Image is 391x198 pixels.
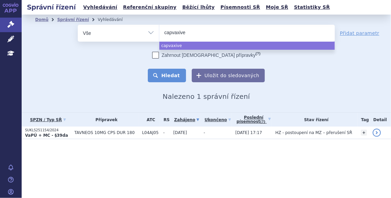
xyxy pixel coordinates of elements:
a: Poslednípísemnost(?) [235,113,272,127]
a: Domů [35,17,48,22]
span: Nalezeno 1 správní řízení [163,92,250,101]
a: Zahájeno [173,115,200,125]
a: Ukončeno [204,115,232,125]
a: SPZN / Typ SŘ [25,115,71,125]
button: Hledat [148,69,186,82]
button: Uložit do sledovaných [192,69,265,82]
a: Referenční skupiny [121,3,179,12]
th: Detail [369,113,391,127]
th: ATC [139,113,160,127]
span: - [163,130,170,135]
a: Statistiky SŘ [292,3,332,12]
a: Moje SŘ [264,3,290,12]
abbr: (?) [256,51,260,56]
a: + [361,130,367,136]
a: Vyhledávání [81,3,119,12]
span: HZ - postoupení na MZ – přerušení SŘ [275,130,352,135]
li: capvaxive [159,42,335,50]
span: [DATE] 17:17 [235,130,262,135]
a: detail [373,129,381,137]
span: [DATE] [173,130,187,135]
label: Zahrnout [DEMOGRAPHIC_DATA] přípravky [152,52,260,59]
span: L04AJ05 [142,130,160,135]
a: Běžící lhůty [180,3,217,12]
p: SUKLS251154/2024 [25,128,71,133]
th: RS [160,113,170,127]
h2: Správní řízení [22,2,81,12]
span: - [204,130,205,135]
a: Přidat parametr [340,30,379,37]
th: Tag [358,113,369,127]
span: TAVNEOS 10MG CPS DUR 180 [74,130,139,135]
strong: VaPÚ + MC - §39da [25,133,68,138]
a: Správní řízení [57,17,89,22]
a: Písemnosti SŘ [218,3,262,12]
th: Stav řízení [272,113,357,127]
li: Vyhledávání [98,15,132,25]
th: Přípravek [71,113,139,127]
abbr: (?) [260,120,266,124]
